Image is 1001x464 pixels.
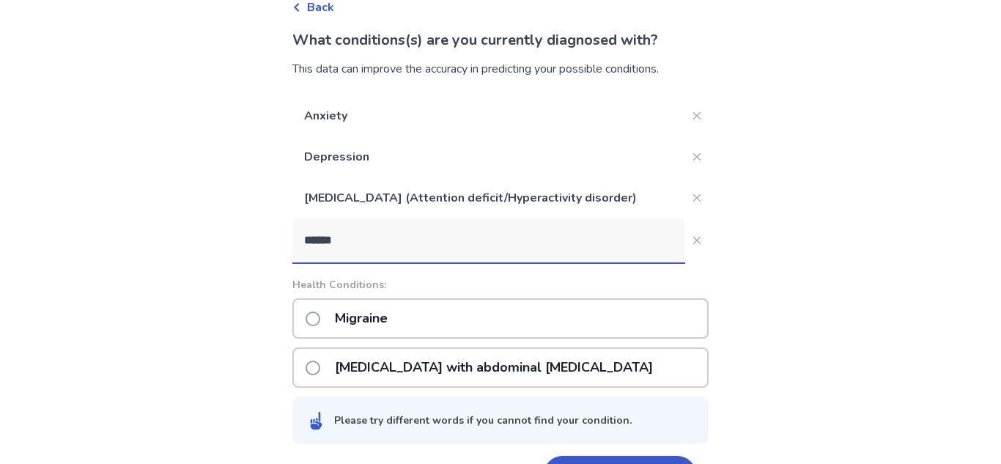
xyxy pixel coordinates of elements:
p: Anxiety [292,95,685,136]
div: This data can improve the accuracy in predicting your possible conditions. [292,60,709,78]
p: [MEDICAL_DATA] with abdominal [MEDICAL_DATA] [326,349,662,386]
button: Close [685,145,709,169]
p: Health Conditions: [292,277,709,292]
button: Close [685,186,709,210]
input: Close [292,218,685,262]
div: Please try different words if you cannot find your condition. [334,413,632,428]
p: [MEDICAL_DATA] (Attention deficit/Hyperactivity disorder) [292,177,685,218]
p: Depression [292,136,685,177]
button: Close [685,229,709,252]
p: What conditions(s) are you currently diagnosed with? [292,29,709,51]
p: Migraine [326,300,396,337]
button: Close [685,104,709,128]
